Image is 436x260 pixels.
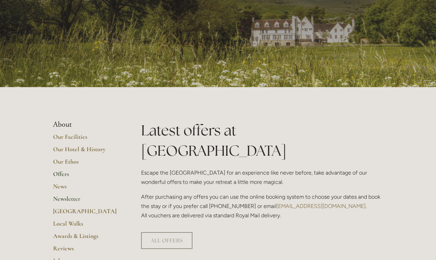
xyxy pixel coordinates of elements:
a: Reviews [53,245,119,257]
a: Our Hotel & History [53,145,119,158]
a: Awards & Listings [53,232,119,245]
a: Our Facilities [53,133,119,145]
a: [GEOGRAPHIC_DATA] [53,207,119,220]
p: Escape the [GEOGRAPHIC_DATA] for an experience like never before, take advantage of our wonderful... [141,168,383,187]
a: News [53,183,119,195]
a: [EMAIL_ADDRESS][DOMAIN_NAME] [276,203,366,209]
a: Local Walks [53,220,119,232]
a: Offers [53,170,119,183]
li: About [53,120,119,129]
p: After purchasing any offers you can use the online booking system to choose your dates and book t... [141,192,383,220]
a: Our Ethos [53,158,119,170]
a: Newsletter [53,195,119,207]
h1: Latest offers at [GEOGRAPHIC_DATA] [141,120,383,161]
a: ALL OFFERS [141,232,192,249]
